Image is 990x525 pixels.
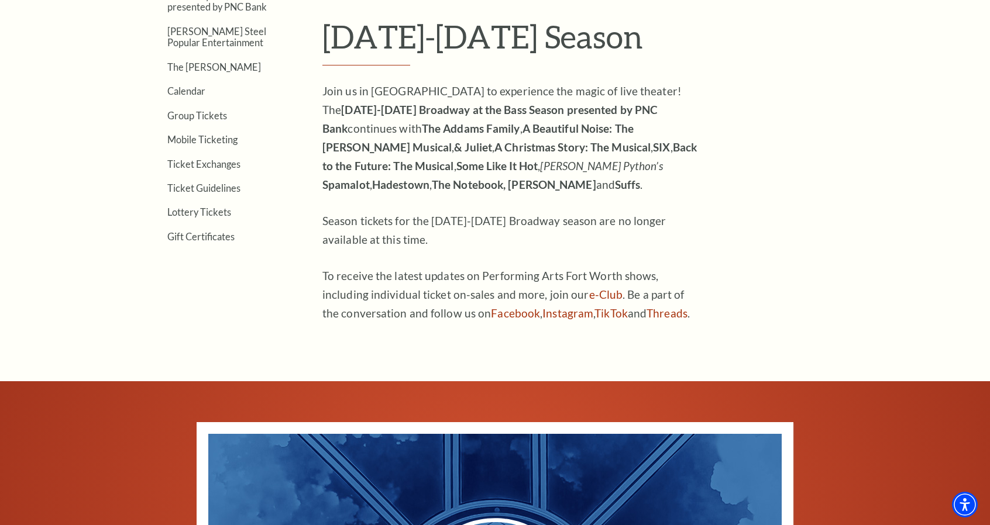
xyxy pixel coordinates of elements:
strong: & Juliet [454,140,492,154]
strong: A Christmas Story: The Musical [494,140,651,154]
a: Group Tickets [167,110,227,121]
a: Mobile Ticketing [167,134,238,145]
a: Ticket Exchanges [167,158,240,170]
strong: [DATE]-[DATE] Broadway at the Bass Season presented by PNC Bank [322,103,658,135]
a: Ticket Guidelines [167,182,240,194]
a: e-Club [589,288,623,301]
a: Facebook - open in a new tab [491,306,540,320]
em: [PERSON_NAME] Python’s [540,159,662,172]
a: [PERSON_NAME] Steel Popular Entertainment [167,26,266,48]
strong: Suffs [615,178,641,191]
p: To receive the latest updates on Performing Arts Fort Worth shows, including individual ticket on... [322,267,703,323]
strong: Hadestown [372,178,429,191]
strong: Spamalot [322,178,370,191]
a: Lottery Tickets [167,206,231,217]
strong: The Notebook, [PERSON_NAME] [432,178,596,191]
h1: [DATE]-[DATE] Season [322,18,858,65]
a: Threads - open in a new tab [647,306,687,320]
a: Gift Certificates [167,231,235,242]
a: TikTok - open in a new tab [594,306,628,320]
a: The [PERSON_NAME] [167,61,261,72]
div: Accessibility Menu [952,492,978,517]
strong: The Addams Family [422,122,520,135]
a: Calendar [167,85,205,96]
p: Join us in [GEOGRAPHIC_DATA] to experience the magic of live theater! The continues with , , , , ... [322,82,703,194]
a: Instagram - open in a new tab [542,306,593,320]
p: Season tickets for the [DATE]-[DATE] Broadway season are no longer available at this time. [322,212,703,249]
strong: Some Like It Hot [456,159,538,172]
strong: SIX [653,140,670,154]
